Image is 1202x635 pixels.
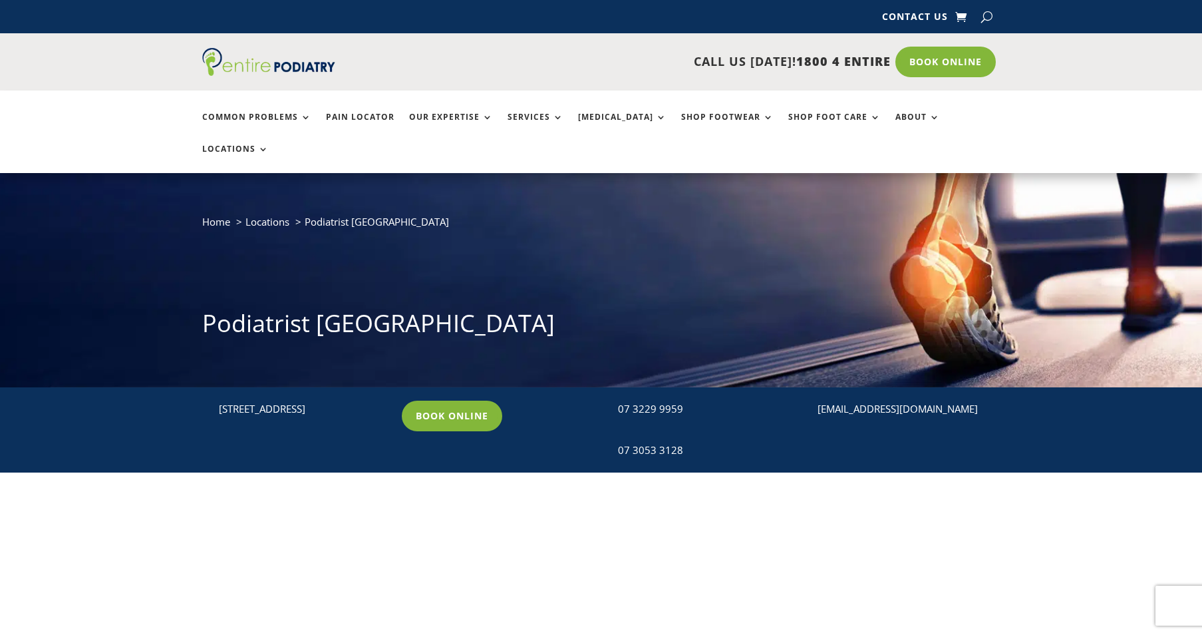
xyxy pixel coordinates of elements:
[202,65,335,79] a: Entire Podiatry
[245,215,289,228] a: Locations
[508,112,563,141] a: Services
[305,215,449,228] span: Podiatrist [GEOGRAPHIC_DATA]
[202,215,230,228] a: Home
[796,53,891,69] span: 1800 4 ENTIRE
[618,442,789,459] div: 07 3053 3128
[681,112,774,141] a: Shop Footwear
[202,48,335,76] img: logo (1)
[818,402,978,415] a: [EMAIL_ADDRESS][DOMAIN_NAME]
[788,112,881,141] a: Shop Foot Care
[409,112,493,141] a: Our Expertise
[618,401,789,418] div: 07 3229 9959
[219,401,390,418] p: [STREET_ADDRESS]
[402,401,502,431] a: Book Online
[202,112,311,141] a: Common Problems
[202,213,1000,240] nav: breadcrumb
[578,112,667,141] a: [MEDICAL_DATA]
[202,307,1000,347] h1: Podiatrist [GEOGRAPHIC_DATA]
[895,47,996,77] a: Book Online
[882,12,948,27] a: Contact Us
[202,144,269,173] a: Locations
[326,112,394,141] a: Pain Locator
[386,53,891,71] p: CALL US [DATE]!
[895,112,940,141] a: About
